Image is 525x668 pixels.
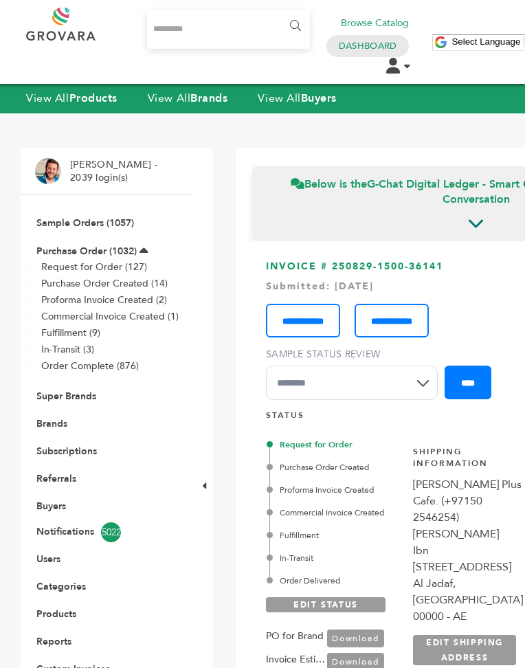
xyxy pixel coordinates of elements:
[41,310,179,323] a: Commercial Invoice Created (1)
[36,580,86,593] a: Categories
[36,390,96,403] a: Super Brands
[36,522,177,542] a: Notifications5022
[266,348,445,361] label: Sample Status Review
[413,476,523,526] div: [PERSON_NAME] Plus Cafe. (+97150 2546254)
[41,277,168,290] a: Purchase Order Created (14)
[36,417,67,430] a: Brands
[36,445,97,458] a: Subscriptions
[148,91,228,106] a: View AllBrands
[36,472,76,485] a: Referrals
[451,36,520,47] span: Select Language
[69,91,118,106] strong: Products
[41,359,139,372] a: Order Complete (876)
[341,16,409,31] a: Browse Catalog
[413,635,516,665] a: EDIT SHIPPING ADDRESS
[41,343,94,356] a: In-Transit (3)
[413,526,523,542] div: [PERSON_NAME]
[269,529,398,542] div: Fulfillment
[190,91,227,106] strong: Brands
[41,293,167,307] a: Proforma Invoice Created (2)
[339,40,396,52] a: Dashboard
[266,652,327,668] label: Invoice Estimate
[266,597,386,612] a: EDIT STATUS
[301,91,337,106] strong: Buyers
[36,245,137,258] a: Purchase Order (1032)
[36,553,60,566] a: Users
[36,500,66,513] a: Buyers
[413,542,523,575] div: Ibn [STREET_ADDRESS]
[269,461,398,474] div: Purchase Order Created
[41,326,100,339] a: Fulfillment (9)
[269,506,398,519] div: Commercial Invoice Created
[26,91,118,106] a: View AllProducts
[269,552,398,564] div: In-Transit
[36,216,134,230] a: Sample Orders (1057)
[41,260,147,274] a: Request for Order (127)
[147,10,310,49] input: Search...
[36,608,76,621] a: Products
[269,484,398,496] div: Proforma Invoice Created
[258,91,337,106] a: View AllBuyers
[266,628,324,645] label: PO for Brand
[70,158,161,185] li: [PERSON_NAME] - 2039 login(s)
[36,635,71,648] a: Reports
[269,575,398,587] div: Order Delivered
[413,446,523,476] h4: Shipping Information
[413,575,523,625] div: Al Jadaf, [GEOGRAPHIC_DATA] 00000 - AE
[101,522,121,542] span: 5022
[269,438,398,451] div: Request for Order
[327,630,384,647] a: Download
